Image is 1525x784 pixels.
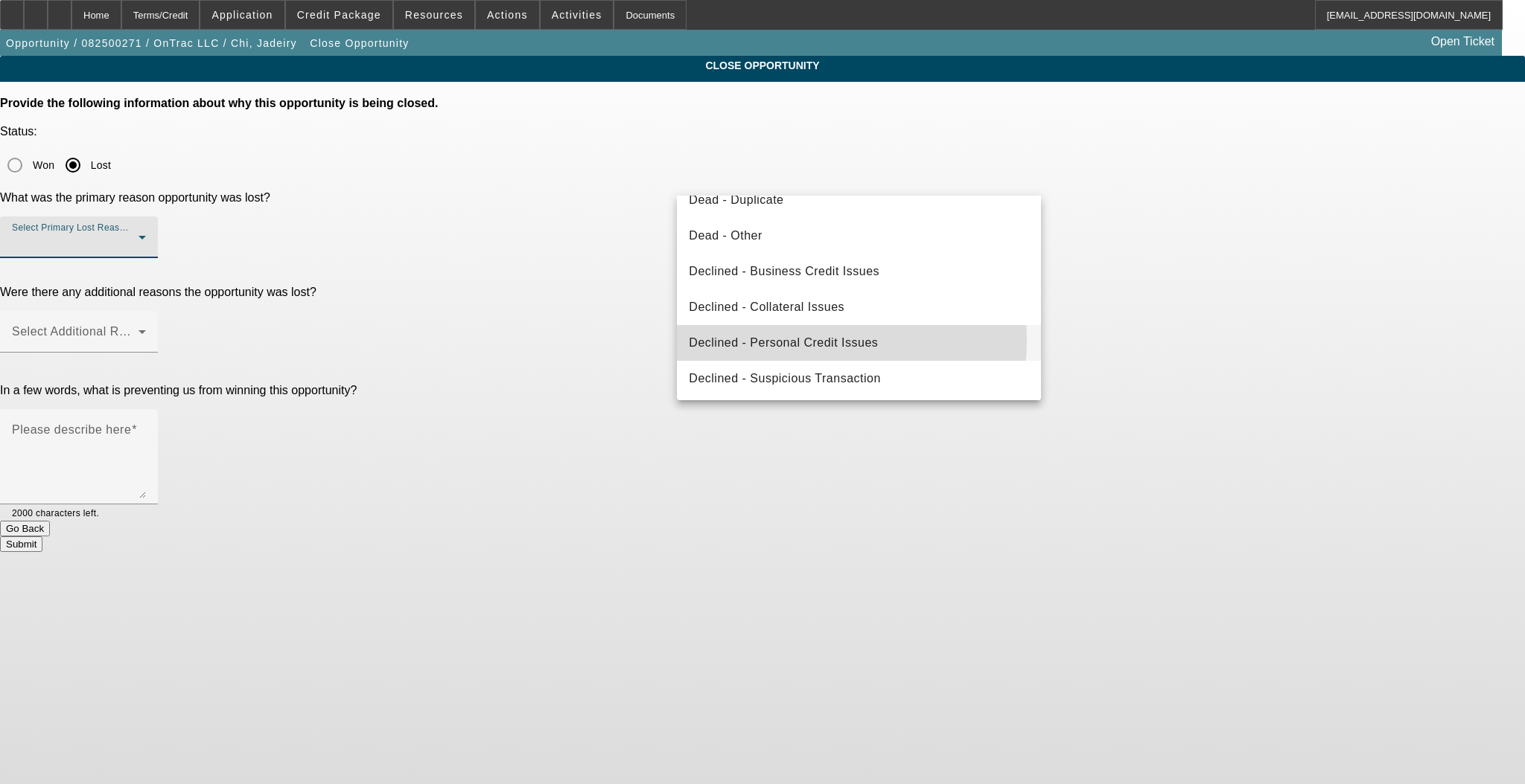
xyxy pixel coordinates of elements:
[689,263,879,280] span: Declined - Business Credit Issues
[689,191,783,209] span: Dead - Duplicate
[689,334,878,352] span: Declined - Personal Credit Issues
[689,298,844,316] span: Declined - Collateral Issues
[689,370,881,388] span: Declined - Suspicious Transaction
[689,227,762,245] span: Dead - Other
